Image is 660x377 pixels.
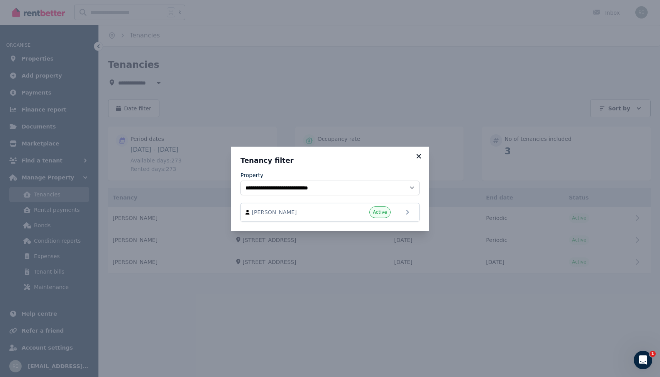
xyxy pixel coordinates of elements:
[240,156,420,165] h3: Tenancy filter
[373,209,387,215] span: Active
[252,208,340,216] span: [PERSON_NAME]
[634,351,652,369] iframe: Intercom live chat
[650,351,656,357] span: 1
[240,171,263,179] label: Property
[240,203,420,221] a: [PERSON_NAME]Active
